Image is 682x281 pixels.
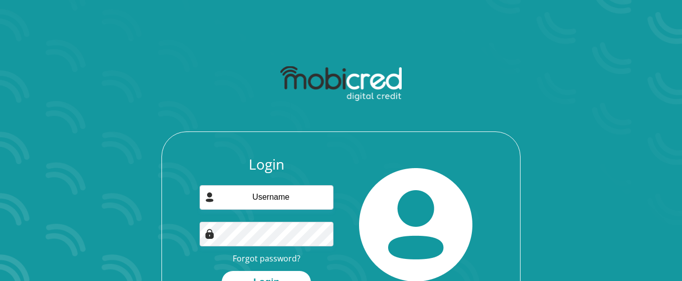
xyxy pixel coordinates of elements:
[280,66,401,101] img: mobicred logo
[205,192,215,202] img: user-icon image
[200,156,334,173] h3: Login
[205,229,215,239] img: Image
[200,185,334,210] input: Username
[233,253,300,264] a: Forgot password?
